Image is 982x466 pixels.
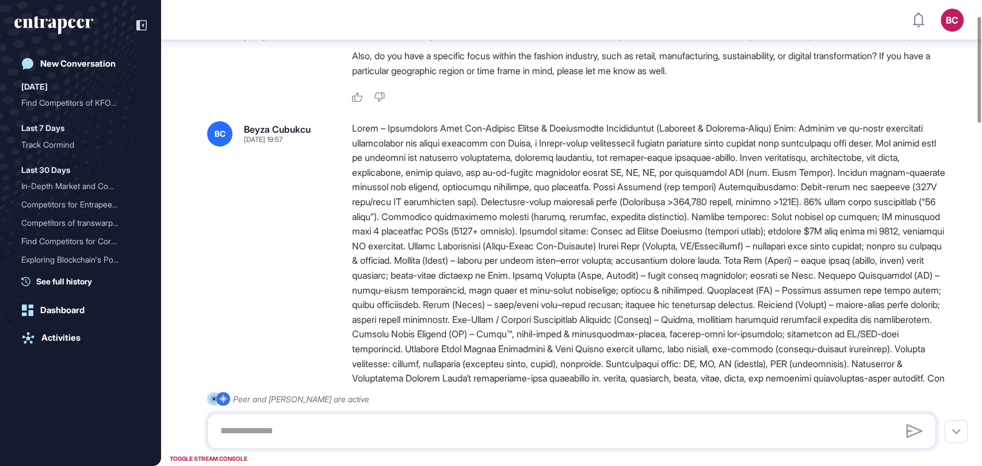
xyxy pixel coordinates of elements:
div: [DATE] [21,80,48,94]
div: In-Depth Market and Compe... [21,177,131,195]
div: Exploring Blockchain's Potential in Health Insurance [21,251,140,269]
div: New Conversation [40,59,116,69]
div: Activities [41,333,81,343]
div: Peer and [PERSON_NAME] are active [233,392,369,406]
div: Find Competitors of KFOBI... [21,94,131,112]
div: Competitors for Entrapeer... [21,195,131,214]
div: Track Cormind [21,136,140,154]
a: Dashboard [14,299,147,322]
div: Find Competitors of KFOBIX [21,94,140,112]
div: Competitors of transwarp.io [21,214,140,232]
div: Track Cormind [21,136,131,154]
div: entrapeer-logo [14,16,93,34]
div: Last 7 Days [21,121,64,135]
p: Also, do you have a specific focus within the fashion industry, such as retail, manufacturing, su... [352,48,945,78]
div: Beyza Cubukcu [244,125,311,134]
div: Competitors for Entrapeer's Hunter Agent [21,195,140,214]
div: In-Depth Market and Competitive Analysis for Hunter's AI Recruiting Agent [21,177,140,195]
button: BC [941,9,964,32]
div: Last 30 Days [21,163,70,177]
span: BC [215,129,226,138]
div: Dashboard [40,305,85,315]
div: Find Competitors for Corm... [21,232,131,251]
div: Competitors of transwarp.... [21,214,131,232]
div: TOGGLE STREAM CONSOLE [167,452,250,466]
span: See full history [36,275,92,287]
div: [DATE] 19:57 [244,136,282,143]
div: [DATE] 19:55 [244,34,283,41]
a: New Conversation [14,52,147,75]
a: See full history [21,275,147,287]
div: Exploring Blockchain's Po... [21,251,131,269]
a: Activities [14,326,147,349]
div: Find Competitors for Cormind [21,232,140,251]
